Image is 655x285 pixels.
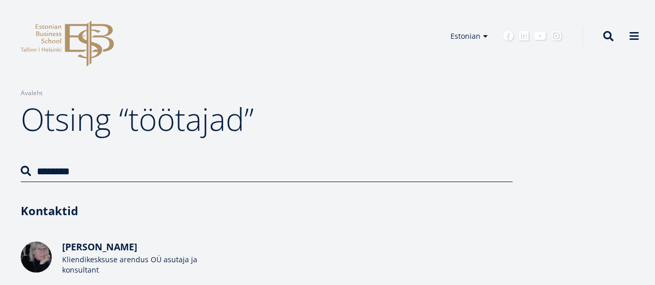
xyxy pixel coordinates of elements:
a: Instagram [551,31,562,41]
h3: Kontaktid [21,203,513,218]
a: Avaleht [21,88,42,98]
div: Kliendikesksuse arendus OÜ asutaja ja konsultant [62,254,217,275]
span: [PERSON_NAME] [62,241,137,253]
a: Youtube [534,31,546,41]
a: Linkedin [519,31,529,41]
img: Katri Rohesalu [21,242,52,273]
h1: Otsing “töötajad” [21,98,513,140]
a: Facebook [503,31,514,41]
